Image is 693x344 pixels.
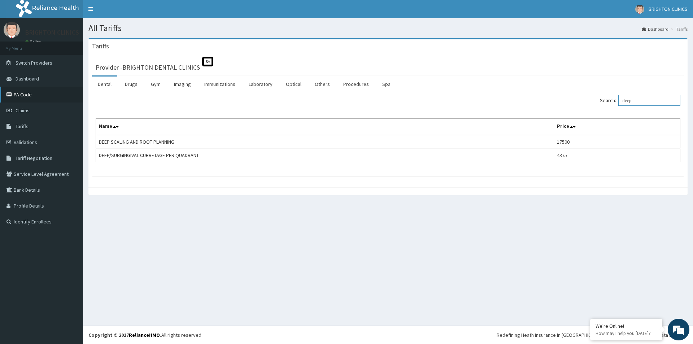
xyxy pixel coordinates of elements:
[16,60,52,66] span: Switch Providers
[280,77,307,92] a: Optical
[42,91,100,164] span: We're online!
[669,26,688,32] li: Tariffs
[554,149,680,162] td: 4375
[119,77,143,92] a: Drugs
[337,77,375,92] a: Procedures
[649,6,688,12] span: BRIGHTON CLINICS
[16,155,52,161] span: Tariff Negotiation
[554,119,680,135] th: Price
[376,77,396,92] a: Spa
[38,40,121,50] div: Chat with us now
[92,77,117,92] a: Dental
[83,326,693,344] footer: All rights reserved.
[16,75,39,82] span: Dashboard
[145,77,166,92] a: Gym
[600,95,680,106] label: Search:
[202,57,213,66] span: St
[16,107,30,114] span: Claims
[96,149,554,162] td: DEEP/SUBGINGIVAL CURRETAGE PER QUADRANT
[596,323,657,329] div: We're Online!
[642,26,668,32] a: Dashboard
[497,331,688,339] div: Redefining Heath Insurance in [GEOGRAPHIC_DATA] using Telemedicine and Data Science!
[618,95,680,106] input: Search:
[118,4,136,21] div: Minimize live chat window
[199,77,241,92] a: Immunizations
[88,332,161,338] strong: Copyright © 2017 .
[4,197,138,222] textarea: Type your message and hit 'Enter'
[96,135,554,149] td: DEEP SCALING AND ROOT PLANNING
[243,77,278,92] a: Laboratory
[88,23,688,33] h1: All Tariffs
[25,29,79,36] p: BRIGHTON CLINICS
[92,43,109,49] h3: Tariffs
[25,39,43,44] a: Online
[13,36,29,54] img: d_794563401_company_1708531726252_794563401
[635,5,644,14] img: User Image
[554,135,680,149] td: 17500
[168,77,197,92] a: Imaging
[96,64,200,71] h3: Provider - BRIGHTON DENTAL CLINICS
[4,22,20,38] img: User Image
[16,123,29,130] span: Tariffs
[96,119,554,135] th: Name
[596,330,657,336] p: How may I help you today?
[129,332,160,338] a: RelianceHMO
[309,77,336,92] a: Others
